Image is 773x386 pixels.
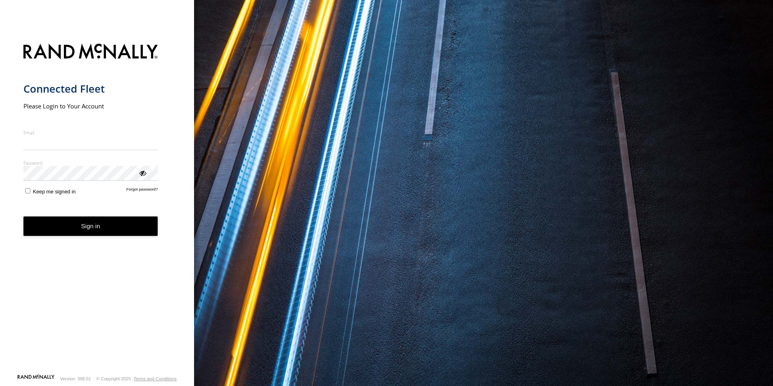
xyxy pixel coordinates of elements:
[23,102,158,110] h2: Please Login to Your Account
[96,376,177,381] div: © Copyright 2025 -
[23,42,158,63] img: Rand McNally
[23,82,158,95] h1: Connected Fleet
[127,187,158,195] a: Forgot password?
[60,376,91,381] div: Version: 308.01
[138,169,146,177] div: ViewPassword
[23,129,158,136] label: Email
[134,376,177,381] a: Terms and Conditions
[23,216,158,236] button: Sign in
[17,375,55,383] a: Visit our Website
[33,189,76,195] span: Keep me signed in
[23,160,158,166] label: Password
[23,39,171,374] form: main
[25,188,30,193] input: Keep me signed in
